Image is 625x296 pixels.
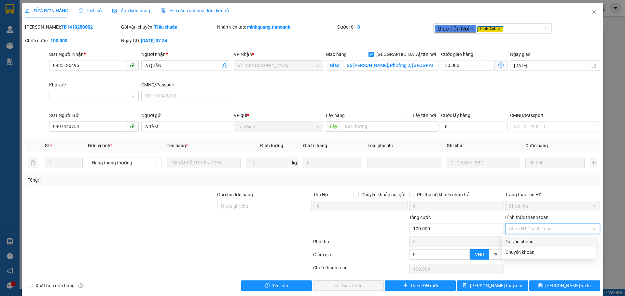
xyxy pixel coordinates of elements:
span: Định lượng [260,143,283,148]
span: Hình Ảnh [477,26,503,32]
th: Loại phụ phí [365,139,444,152]
span: Ảnh kiện hàng [112,8,150,13]
div: Nhân viên tạo: [217,23,336,31]
span: SỬA ĐƠN HÀNG [25,8,68,13]
span: Lấy [326,121,341,132]
span: Giao hàng [326,52,347,57]
div: VP gửi [234,112,323,119]
input: Ghi chú đơn hàng [217,201,312,211]
b: 100.000 [50,38,67,43]
b: minhquang.tienoanh [247,24,290,30]
button: checkGiao hàng [313,280,384,291]
span: [PERSON_NAME] thay đổi [470,282,522,289]
div: SĐT Người Gửi [49,112,139,119]
span: edit [25,8,30,13]
input: 0 [525,158,585,168]
input: Dọc đường [341,121,438,132]
span: SL [45,143,50,148]
span: user-add [222,63,227,68]
span: clock-circle [79,8,83,13]
span: VND [475,252,484,257]
span: Giao Tận Nơi [435,25,476,32]
div: Chưa thanh toán [312,264,409,276]
span: Thu Hộ [313,192,328,197]
button: printer[PERSON_NAME] và In [529,280,600,291]
div: Ngày GD: [121,37,216,44]
span: VP Đà Lạt [238,61,319,71]
span: kg [291,158,298,168]
button: Close [585,3,603,21]
b: TB1410250002 [61,24,93,30]
button: exclamation-circleYêu cầu [241,280,312,291]
span: Yêu cầu [272,282,288,289]
label: Hình thức thanh toán [505,215,549,220]
input: 0 [303,158,362,168]
div: Chưa cước : [25,37,120,44]
label: Ghi chú đơn hàng [217,192,253,197]
img: icon [160,8,166,14]
label: Cước lấy hàng [441,113,470,118]
div: Chuyển khoản [506,249,592,256]
input: VD: Bàn, Ghế [167,158,240,168]
span: Chọn HT Thanh Toán [509,224,596,234]
span: phone [130,123,135,129]
span: close [591,9,597,15]
span: dollar-circle [498,62,504,68]
button: plusThêm ĐH mới [385,280,456,291]
div: CMND/Passport [510,112,600,119]
div: Tổng: 1 [28,176,241,184]
span: Hàng thông thường [92,158,158,168]
b: Tiêu chuẩn [154,24,177,30]
span: Tân Bình [238,122,319,132]
div: CMND/Passport [141,81,231,88]
div: [PERSON_NAME]: [25,23,120,31]
button: delete [28,158,38,168]
input: Cước giao hàng [441,60,495,71]
span: Yêu cầu xuất hóa đơn điện tử [160,8,229,13]
span: % [494,252,497,257]
span: Giá trị hàng [303,143,327,148]
div: Khu vực [49,81,139,88]
label: Cước giao hàng [441,52,473,57]
span: Phí thu hộ khách nhận trả [414,191,472,198]
span: Tên hàng [167,143,188,148]
span: Chưa thu [509,201,596,211]
input: Cước lấy hàng [441,122,507,132]
input: Giao tận nơi [343,60,438,71]
div: Cước rồi : [337,23,432,31]
span: Đơn vị tính [88,143,112,148]
input: Ghi Chú [447,158,520,168]
button: plus [590,158,597,168]
span: plus [403,283,408,288]
span: [PERSON_NAME] và In [545,282,591,289]
span: phone [130,62,135,68]
span: Lấy hàng [326,113,345,118]
span: exclamation-circle [265,283,270,288]
span: picture [112,8,117,13]
span: Thêm ĐH mới [410,282,438,289]
span: VP Nhận [234,52,252,57]
label: Ngày giao [510,52,531,57]
input: Ngày giao [514,62,590,69]
div: Trạng thái Thu Hộ [505,191,600,198]
button: save[PERSON_NAME] thay đổi [457,280,528,291]
div: Tại văn phòng [506,238,592,245]
span: Chuyển khoản ng. gửi [359,191,408,198]
span: [GEOGRAPHIC_DATA] tận nơi [374,51,438,58]
div: Gói vận chuyển: [121,23,216,31]
span: Lấy tận nơi [410,112,438,119]
div: Người nhận [141,51,231,58]
span: Lịch sử [79,8,102,13]
span: Cước hàng [525,143,548,148]
span: Xuất hóa đơn hàng [33,282,77,289]
div: SĐT Người Nhận [49,51,139,58]
span: save [463,283,467,288]
th: Ghi chú [444,139,523,152]
b: [DATE] 07:34 [141,38,167,43]
span: close [470,28,474,31]
span: close [497,27,501,31]
span: Giao [326,60,343,71]
span: info-circle [78,283,83,288]
div: Phụ thu [312,238,409,250]
span: printer [538,283,543,288]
